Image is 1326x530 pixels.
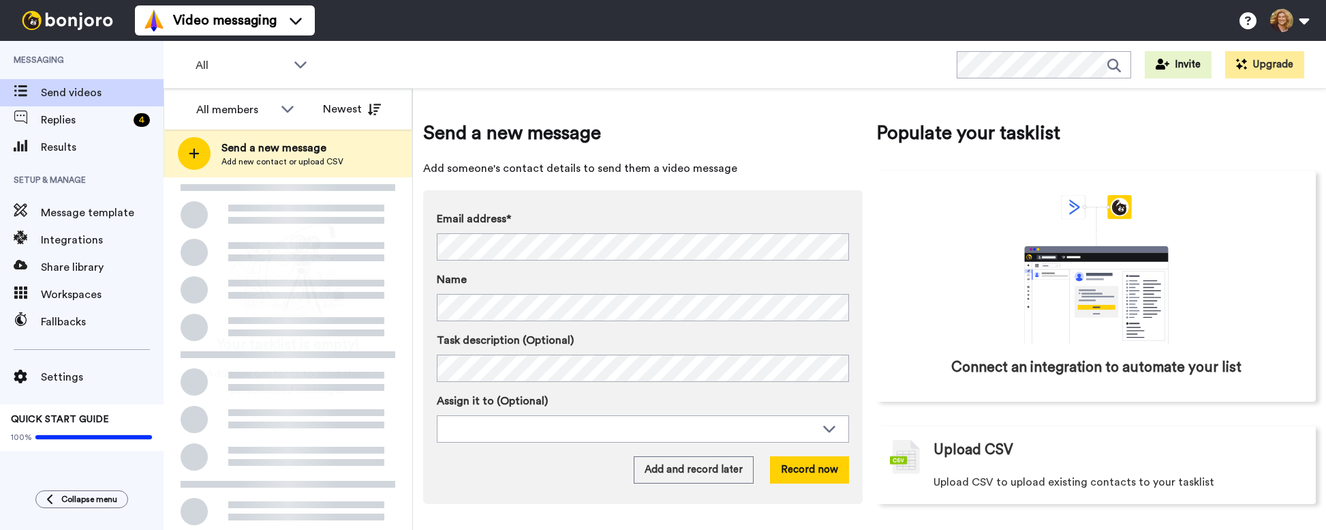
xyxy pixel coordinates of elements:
[437,211,849,227] label: Email address*
[173,11,277,30] span: Video messaging
[41,286,164,303] span: Workspaces
[220,216,356,325] img: ready-set-action.png
[770,456,849,484] button: Record now
[437,332,849,349] label: Task description (Optional)
[41,232,164,248] span: Integrations
[1225,51,1304,78] button: Upgrade
[423,160,863,177] span: Add someone's contact details to send them a video message
[184,366,392,398] span: Add new contacts to send them personalised messages
[437,393,849,409] label: Assign it to (Optional)
[41,139,164,156] span: Results
[876,119,1316,147] span: Populate your tasklist
[41,85,164,101] span: Send videos
[221,156,343,167] span: Add new contact or upload CSV
[11,415,109,424] span: QUICK START GUIDE
[934,440,1013,460] span: Upload CSV
[634,456,754,484] button: Add and record later
[143,10,165,31] img: vm-color.svg
[11,432,32,443] span: 100%
[951,357,1242,378] span: Connect an integration to automate your list
[35,490,128,508] button: Collapse menu
[934,474,1214,490] span: Upload CSV to upload existing contacts to your tasklist
[437,271,467,288] span: Name
[221,140,343,156] span: Send a new message
[1145,51,1212,78] button: Invite
[41,259,164,276] span: Share library
[41,112,128,128] span: Replies
[217,335,360,355] span: Your tasklist is empty!
[423,119,863,147] span: Send a new message
[61,494,117,505] span: Collapse menu
[994,195,1199,344] div: animation
[134,113,150,127] div: 4
[16,11,119,30] img: bj-logo-header-white.svg
[41,314,164,330] span: Fallbacks
[41,205,164,221] span: Message template
[313,95,391,123] button: Newest
[196,57,287,74] span: All
[890,440,920,474] img: csv-grey.png
[41,369,164,385] span: Settings
[196,102,274,118] div: All members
